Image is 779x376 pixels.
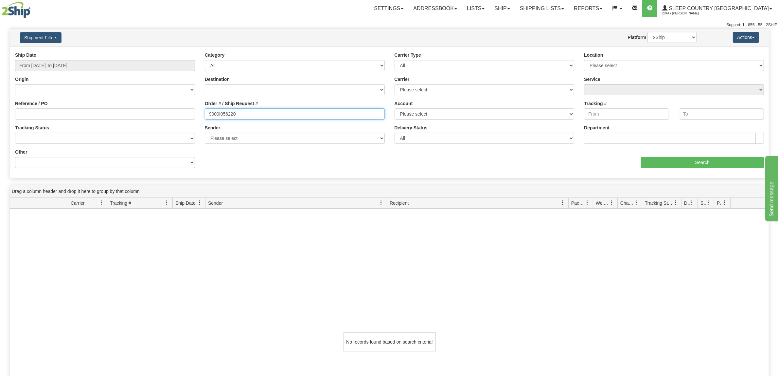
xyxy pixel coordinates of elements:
iframe: chat widget [764,155,778,221]
a: Reports [569,0,607,17]
div: grid grouping header [10,185,769,198]
a: Sender filter column settings [376,197,387,208]
a: Pickup Status filter column settings [719,197,730,208]
a: Charge filter column settings [631,197,642,208]
a: Recipient filter column settings [557,197,568,208]
label: Location [584,52,603,58]
div: Support: 1 - 855 - 55 - 2SHIP [2,22,777,28]
label: Tracking Status [15,124,49,131]
label: Ship Date [15,52,36,58]
a: Carrier filter column settings [96,197,107,208]
label: Other [15,149,27,155]
a: Packages filter column settings [582,197,593,208]
a: Shipment Issues filter column settings [703,197,714,208]
span: Ship Date [175,200,195,206]
label: Destination [205,76,230,83]
a: Ship Date filter column settings [194,197,205,208]
a: Settings [369,0,408,17]
a: Tracking # filter column settings [161,197,172,208]
img: logo2044.jpg [2,2,30,18]
label: Sender [205,124,220,131]
span: Sender [208,200,223,206]
label: Origin [15,76,28,83]
span: Sleep Country [GEOGRAPHIC_DATA] [667,6,769,11]
a: Addressbook [408,0,462,17]
span: Charge [620,200,634,206]
span: Weight [596,200,610,206]
a: Delivery Status filter column settings [686,197,698,208]
label: Department [584,124,610,131]
label: Order # / Ship Request # [205,100,258,107]
span: Shipment Issues [700,200,706,206]
label: Reference / PO [15,100,48,107]
button: Shipment Filters [20,32,62,43]
span: 2044 / [PERSON_NAME] [662,10,711,17]
div: No records found based on search criteria! [344,332,436,351]
span: Pickup Status [717,200,722,206]
a: Ship [489,0,515,17]
label: Platform [628,34,646,41]
div: Send message [5,4,61,12]
label: Carrier Type [395,52,421,58]
span: Carrier [71,200,85,206]
a: Sleep Country [GEOGRAPHIC_DATA] 2044 / [PERSON_NAME] [657,0,777,17]
a: Weight filter column settings [606,197,617,208]
input: To [679,108,764,120]
input: From [584,108,669,120]
a: Tracking Status filter column settings [670,197,681,208]
a: Lists [462,0,489,17]
span: Tracking Status [645,200,673,206]
span: Delivery Status [684,200,690,206]
label: Category [205,52,225,58]
label: Carrier [395,76,410,83]
a: Shipping lists [515,0,569,17]
span: Tracking # [110,200,131,206]
input: Search [641,157,764,168]
label: Tracking # [584,100,607,107]
label: Service [584,76,600,83]
label: Delivery Status [395,124,428,131]
span: Recipient [390,200,409,206]
label: Account [395,100,413,107]
button: Actions [733,32,759,43]
span: Packages [571,200,585,206]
